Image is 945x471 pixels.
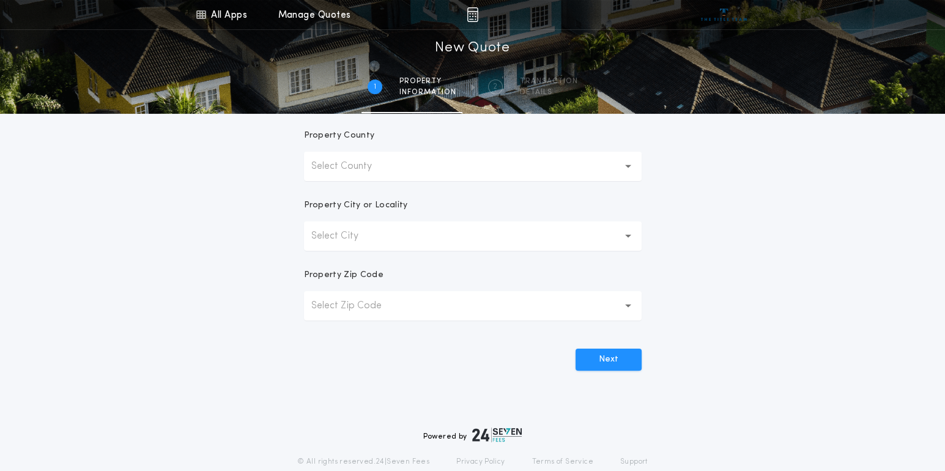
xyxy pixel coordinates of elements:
[311,299,401,313] p: Select Zip Code
[435,39,510,58] h1: New Quote
[520,76,578,86] span: Transaction
[304,152,642,181] button: Select County
[399,87,456,97] span: information
[304,269,384,281] p: Property Zip Code
[701,9,747,21] img: vs-icon
[493,82,497,92] h2: 2
[311,229,378,243] p: Select City
[620,457,648,467] a: Support
[311,159,391,174] p: Select County
[304,199,408,212] p: Property City or Locality
[304,130,375,142] p: Property County
[456,457,505,467] a: Privacy Policy
[520,87,578,97] span: details
[467,7,478,22] img: img
[304,291,642,321] button: Select Zip Code
[472,428,522,442] img: logo
[423,428,522,442] div: Powered by
[532,457,593,467] a: Terms of Service
[304,221,642,251] button: Select City
[576,349,642,371] button: Next
[399,76,456,86] span: Property
[374,82,376,92] h2: 1
[297,457,429,467] p: © All rights reserved. 24|Seven Fees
